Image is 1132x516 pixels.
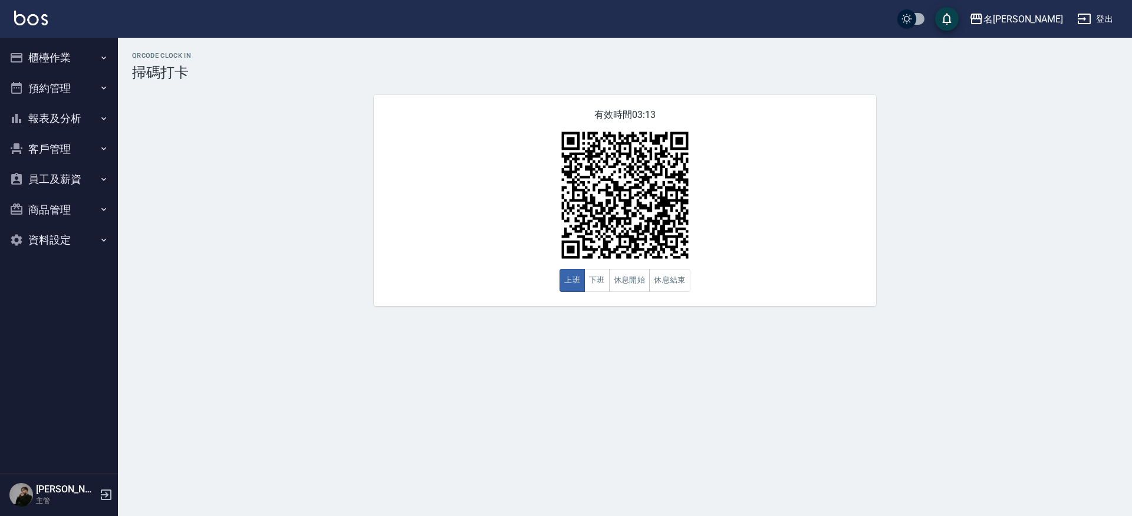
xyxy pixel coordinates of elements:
h2: QRcode Clock In [132,52,1118,60]
button: 客戶管理 [5,134,113,165]
p: 主管 [36,495,96,506]
img: Person [9,483,33,507]
button: 名[PERSON_NAME] [965,7,1068,31]
button: 預約管理 [5,73,113,104]
button: 下班 [584,269,610,292]
div: 有效時間 03:13 [374,95,876,306]
button: 資料設定 [5,225,113,255]
img: Logo [14,11,48,25]
button: 休息結束 [649,269,690,292]
button: 櫃檯作業 [5,42,113,73]
button: 商品管理 [5,195,113,225]
button: 員工及薪資 [5,164,113,195]
button: 上班 [560,269,585,292]
div: 名[PERSON_NAME] [983,12,1063,27]
button: 登出 [1072,8,1118,30]
button: save [935,7,959,31]
button: 休息開始 [609,269,650,292]
button: 報表及分析 [5,103,113,134]
h3: 掃碼打卡 [132,64,1118,81]
h5: [PERSON_NAME] [36,484,96,495]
